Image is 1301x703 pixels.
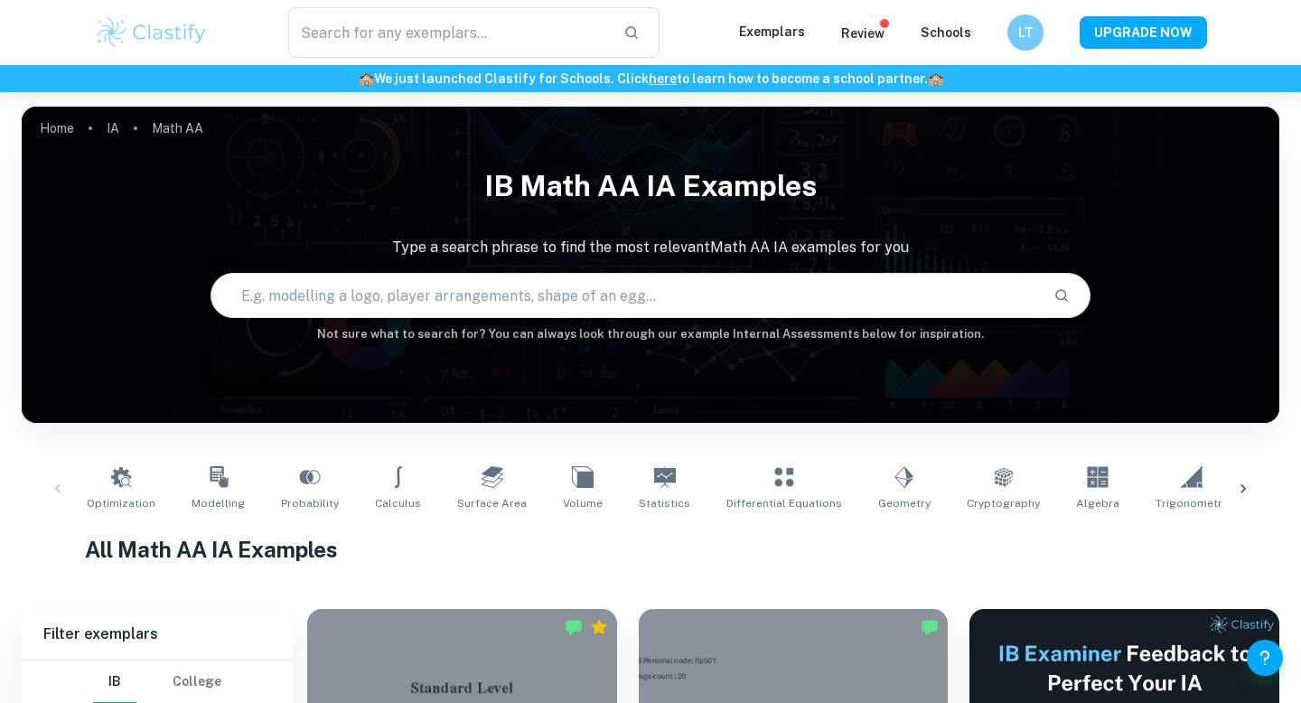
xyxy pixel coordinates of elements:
span: Trigonometry [1156,495,1228,511]
img: Marked [565,618,583,636]
a: Home [40,116,74,141]
p: Type a search phrase to find the most relevant Math AA IA examples for you [22,237,1279,258]
h6: Not sure what to search for? You can always look through our example Internal Assessments below f... [22,325,1279,343]
a: IA [107,116,119,141]
span: Optimization [87,495,155,511]
input: E.g. modelling a logo, player arrangements, shape of an egg... [211,270,1039,321]
span: Probability [281,495,339,511]
h6: LT [1016,23,1036,42]
h6: We just launched Clastify for Schools. Click to learn how to become a school partner. [4,69,1297,89]
span: Modelling [192,495,245,511]
h1: All Math AA IA Examples [85,533,1217,566]
span: Algebra [1076,495,1119,511]
img: Marked [921,618,939,636]
button: Help and Feedback [1247,640,1283,676]
span: Statistics [639,495,690,511]
div: Premium [590,618,608,636]
span: 🏫 [928,71,943,86]
span: Differential Equations [726,495,842,511]
p: Review [841,23,884,43]
input: Search for any exemplars... [288,7,609,58]
span: Geometry [878,495,931,511]
button: UPGRADE NOW [1080,16,1207,49]
span: Surface Area [457,495,527,511]
img: Clastify logo [94,14,209,51]
button: LT [1007,14,1044,51]
h1: IB Math AA IA examples [22,157,1279,215]
h6: Filter exemplars [22,609,293,660]
a: here [649,71,677,86]
button: Search [1046,280,1077,311]
span: Volume [563,495,603,511]
span: Calculus [375,495,421,511]
p: Math AA [152,118,203,138]
a: Schools [921,25,971,40]
span: Cryptography [967,495,1040,511]
span: 🏫 [359,71,374,86]
p: Exemplars [739,22,805,42]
